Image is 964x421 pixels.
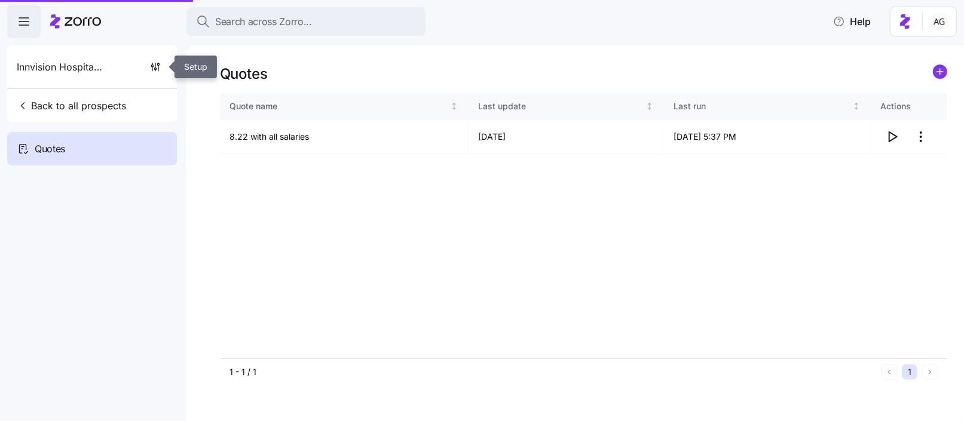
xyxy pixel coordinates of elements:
button: Previous page [882,364,897,380]
button: 1 [902,364,917,380]
td: 8.22 with all salaries [220,120,469,154]
th: Quote nameNot sorted [220,93,469,120]
a: add icon [933,64,947,83]
div: Not sorted [450,102,458,110]
h1: Quotes [220,64,267,83]
svg: add icon [933,64,947,79]
img: 5fc55c57e0610270ad857448bea2f2d5 [930,12,949,31]
span: Innvision Hospitality [17,60,103,75]
span: Back to all prospects [17,99,126,113]
button: Next page [922,364,938,380]
td: [DATE] [469,120,664,154]
span: Search across Zorro... [215,14,312,29]
span: Help [833,14,871,29]
div: Quote name [229,100,448,113]
a: Quotes [7,132,177,165]
div: Not sorted [852,102,861,110]
div: Actions [880,100,938,113]
th: Last runNot sorted [664,93,871,120]
div: 1 - 1 / 1 [229,366,877,378]
div: Last run [674,100,850,113]
button: Search across Zorro... [186,7,426,36]
button: Help [824,10,880,33]
span: Quotes [35,142,65,156]
button: Back to all prospects [12,94,131,118]
th: Last updateNot sorted [469,93,664,120]
td: [DATE] 5:37 PM [664,120,871,154]
div: Not sorted [645,102,654,110]
div: Last update [478,100,644,113]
